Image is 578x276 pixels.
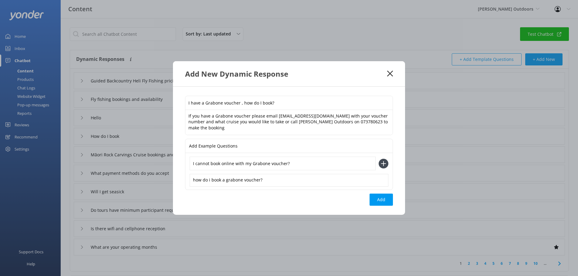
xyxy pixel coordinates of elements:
[190,174,388,187] div: how do i book a grabone voucher?
[190,157,376,170] input: Add customer expression
[185,69,387,79] div: Add New Dynamic Response
[387,71,393,77] button: Close
[370,194,393,206] button: Add
[185,110,393,135] textarea: If you have a Grabone voucher please email [EMAIL_ADDRESS][DOMAIN_NAME] with your voucher number ...
[185,96,393,110] input: Type a new question...
[189,139,238,153] p: Add Example Questions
